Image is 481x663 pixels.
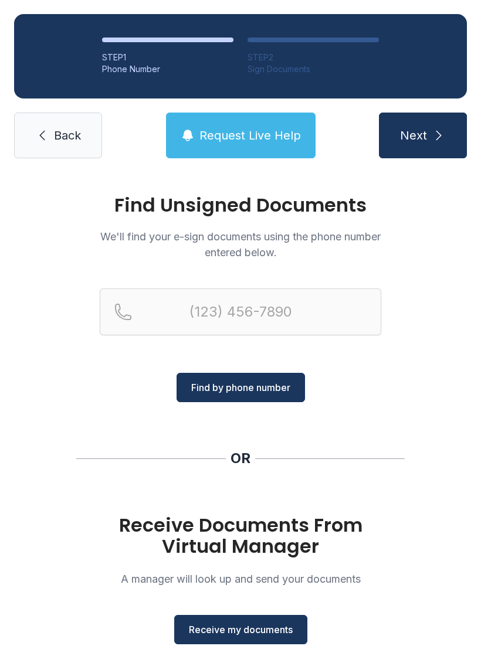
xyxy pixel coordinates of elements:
[100,571,381,587] p: A manager will look up and send your documents
[248,63,379,75] div: Sign Documents
[102,52,233,63] div: STEP 1
[231,449,250,468] div: OR
[100,515,381,557] h1: Receive Documents From Virtual Manager
[191,380,290,395] span: Find by phone number
[100,196,381,215] h1: Find Unsigned Documents
[189,623,293,637] span: Receive my documents
[400,127,427,144] span: Next
[100,229,381,260] p: We'll find your e-sign documents using the phone number entered below.
[248,52,379,63] div: STEP 2
[199,127,301,144] span: Request Live Help
[54,127,81,144] span: Back
[102,63,233,75] div: Phone Number
[100,288,381,335] input: Reservation phone number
